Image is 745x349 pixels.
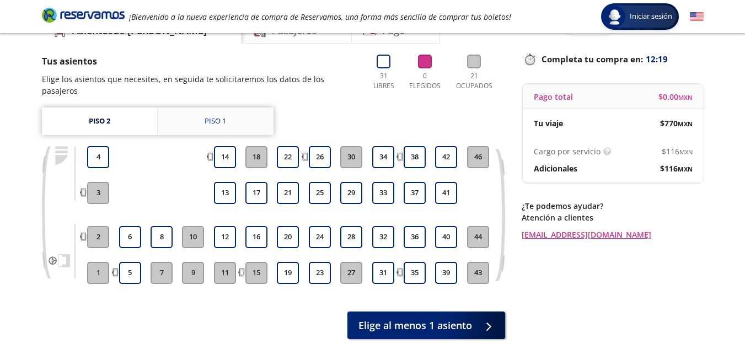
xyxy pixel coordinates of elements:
small: MXN [679,148,693,156]
button: 33 [372,182,394,204]
a: Piso 1 [158,108,274,135]
p: Cargo por servicio [534,146,601,157]
button: 13 [214,182,236,204]
button: 44 [467,226,489,248]
button: 17 [245,182,267,204]
button: 28 [340,226,362,248]
button: 4 [87,146,109,168]
button: 37 [404,182,426,204]
button: 21 [277,182,299,204]
button: 30 [340,146,362,168]
button: 19 [277,262,299,284]
a: Brand Logo [42,7,125,26]
button: 38 [404,146,426,168]
span: Elige al menos 1 asiento [358,318,472,333]
span: $ 770 [660,117,693,129]
button: 23 [309,262,331,284]
button: 10 [182,226,204,248]
button: 8 [151,226,173,248]
button: 26 [309,146,331,168]
div: Piso 1 [205,116,226,127]
span: $ 116 [660,163,693,174]
button: English [690,10,704,24]
button: 12 [214,226,236,248]
button: 9 [182,262,204,284]
button: 11 [214,262,236,284]
button: 15 [245,262,267,284]
small: MXN [678,120,693,128]
button: 7 [151,262,173,284]
button: Elige al menos 1 asiento [347,312,505,339]
iframe: Messagebird Livechat Widget [681,285,734,338]
button: 41 [435,182,457,204]
button: 5 [119,262,141,284]
button: 34 [372,146,394,168]
button: 24 [309,226,331,248]
p: Completa tu compra en : [522,51,704,67]
button: 42 [435,146,457,168]
button: 22 [277,146,299,168]
span: $ 116 [662,146,693,157]
button: 20 [277,226,299,248]
button: 39 [435,262,457,284]
i: Brand Logo [42,7,125,23]
button: 46 [467,146,489,168]
button: 27 [340,262,362,284]
p: 0 Elegidos [407,71,443,91]
p: ¿Te podemos ayudar? [522,200,704,212]
button: 2 [87,226,109,248]
button: 40 [435,226,457,248]
p: 31 Libres [369,71,399,91]
button: 6 [119,226,141,248]
small: MXN [678,165,693,173]
button: 25 [309,182,331,204]
button: 1 [87,262,109,284]
p: Atención a clientes [522,212,704,223]
span: Iniciar sesión [625,11,677,22]
button: 16 [245,226,267,248]
p: Elige los asientos que necesites, en seguida te solicitaremos los datos de los pasajeros [42,73,358,96]
button: 18 [245,146,267,168]
a: [EMAIL_ADDRESS][DOMAIN_NAME] [522,229,704,240]
em: ¡Bienvenido a la nueva experiencia de compra de Reservamos, una forma más sencilla de comprar tus... [129,12,511,22]
span: 12:19 [646,53,668,66]
span: $ 0.00 [658,91,693,103]
p: 21 Ocupados [452,71,497,91]
p: Adicionales [534,163,577,174]
button: 43 [467,262,489,284]
button: 3 [87,182,109,204]
p: Pago total [534,91,573,103]
button: 32 [372,226,394,248]
button: 29 [340,182,362,204]
button: 31 [372,262,394,284]
p: Tus asientos [42,55,358,68]
a: Piso 2 [42,108,157,135]
small: MXN [678,93,693,101]
button: 35 [404,262,426,284]
button: 14 [214,146,236,168]
button: 36 [404,226,426,248]
p: Tu viaje [534,117,563,129]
